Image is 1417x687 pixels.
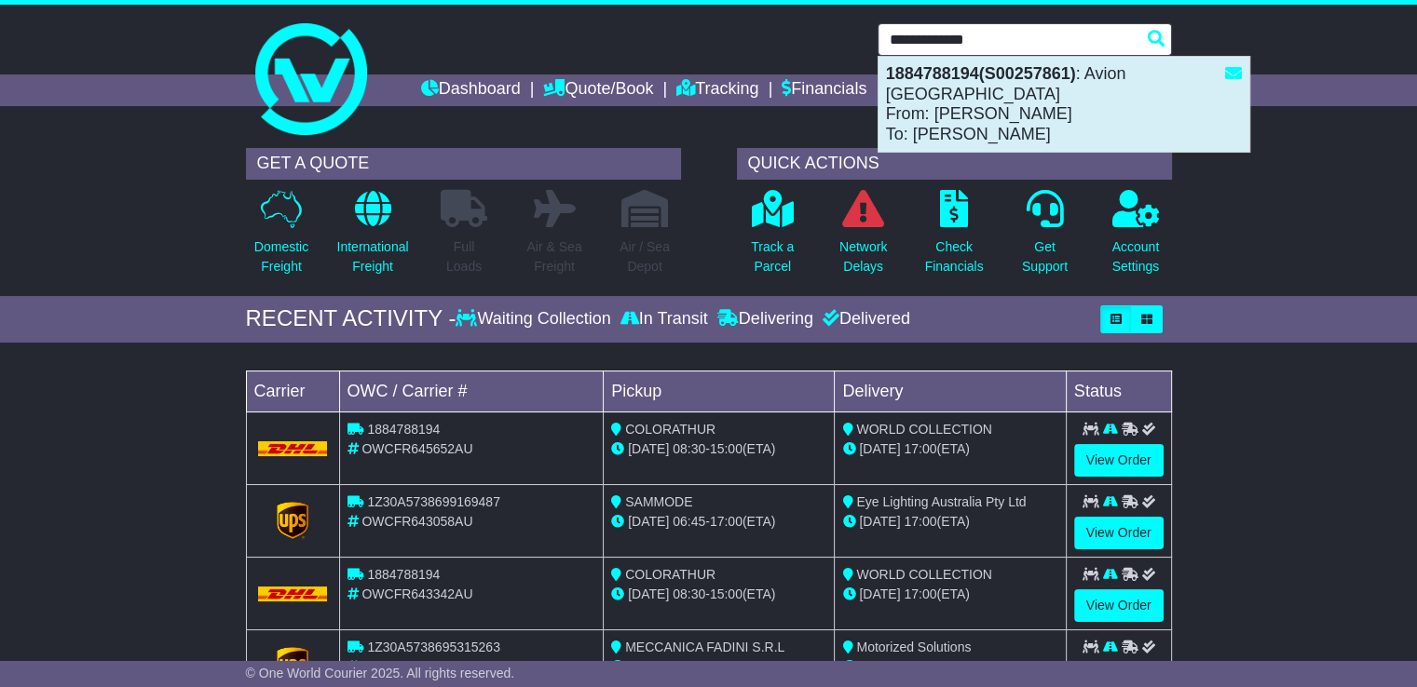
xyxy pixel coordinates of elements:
[628,586,669,601] span: [DATE]
[751,237,794,276] p: Track a Parcel
[611,585,826,604] div: - (ETA)
[625,567,715,582] span: COLORATHUR
[842,585,1057,604] div: (ETA)
[620,237,670,276] p: Air / Sea Depot
[856,567,991,582] span: WORLD COLLECTION
[673,441,705,456] span: 08:30
[625,640,784,654] span: MECCANICA FADINI S.R.L
[258,441,328,456] img: DHL.png
[335,189,409,287] a: InternationalFreight
[628,441,669,456] span: [DATE]
[336,237,408,276] p: International Freight
[842,439,1057,459] div: (ETA)
[361,441,472,456] span: OWCFR645652AU
[924,189,985,287] a: CheckFinancials
[886,64,1076,83] strong: 1884788194(S00257861)
[628,659,669,674] span: [DATE]
[879,57,1249,152] div: : Avion [GEOGRAPHIC_DATA] From: [PERSON_NAME] To: [PERSON_NAME]
[611,512,826,532] div: - (ETA)
[246,666,515,680] span: © One World Courier 2025. All rights reserved.
[246,148,681,180] div: GET A QUOTE
[367,640,499,654] span: 1Z30A5738695315263
[676,74,758,106] a: Tracking
[277,647,308,684] img: GetCarrierServiceLogo
[258,586,328,601] img: DHL.png
[818,309,910,330] div: Delivered
[859,659,900,674] span: [DATE]
[526,237,581,276] p: Air & Sea Freight
[611,439,826,459] div: - (ETA)
[543,74,653,106] a: Quote/Book
[673,659,705,674] span: 09:00
[611,657,826,677] div: - (ETA)
[367,494,499,509] span: 1Z30A5738699169487
[904,441,936,456] span: 17:00
[1066,370,1171,411] td: Status
[782,74,866,106] a: Financials
[628,514,669,529] span: [DATE]
[1074,517,1164,549] a: View Order
[367,422,440,437] span: 1884788194
[856,494,1026,509] span: Eye Lighting Australia Pty Ltd
[367,567,440,582] span: 1884788194
[246,370,339,411] td: Carrier
[710,659,743,674] span: 17:00
[456,309,615,330] div: Waiting Collection
[710,441,743,456] span: 15:00
[750,189,795,287] a: Track aParcel
[421,74,521,106] a: Dashboard
[361,659,467,674] span: OWCIT643231AU
[713,309,818,330] div: Delivering
[616,309,713,330] div: In Transit
[673,514,705,529] span: 06:45
[673,586,705,601] span: 08:30
[859,514,900,529] span: [DATE]
[254,237,308,276] p: Domestic Freight
[904,659,936,674] span: 17:00
[842,657,1057,677] div: (ETA)
[361,586,472,601] span: OWCFR643342AU
[1111,189,1161,287] a: AccountSettings
[1074,444,1164,477] a: View Order
[859,586,900,601] span: [DATE]
[737,148,1172,180] div: QUICK ACTIONS
[838,189,888,287] a: NetworkDelays
[1022,237,1068,276] p: Get Support
[859,441,900,456] span: [DATE]
[856,640,971,654] span: Motorized Solutions
[856,422,991,437] span: WORLD COLLECTION
[277,502,308,539] img: GetCarrierServiceLogo
[710,586,743,601] span: 15:00
[835,370,1066,411] td: Delivery
[339,370,604,411] td: OWC / Carrier #
[625,422,715,437] span: COLORATHUR
[604,370,835,411] td: Pickup
[441,237,487,276] p: Full Loads
[361,514,472,529] span: OWCFR643058AU
[842,512,1057,532] div: (ETA)
[710,514,743,529] span: 17:00
[625,494,692,509] span: SAMMODE
[1074,589,1164,622] a: View Order
[904,586,936,601] span: 17:00
[246,305,456,332] div: RECENT ACTIVITY -
[253,189,309,287] a: DomesticFreight
[839,237,887,276] p: Network Delays
[1112,237,1160,276] p: Account Settings
[1021,189,1069,287] a: GetSupport
[925,237,984,276] p: Check Financials
[904,514,936,529] span: 17:00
